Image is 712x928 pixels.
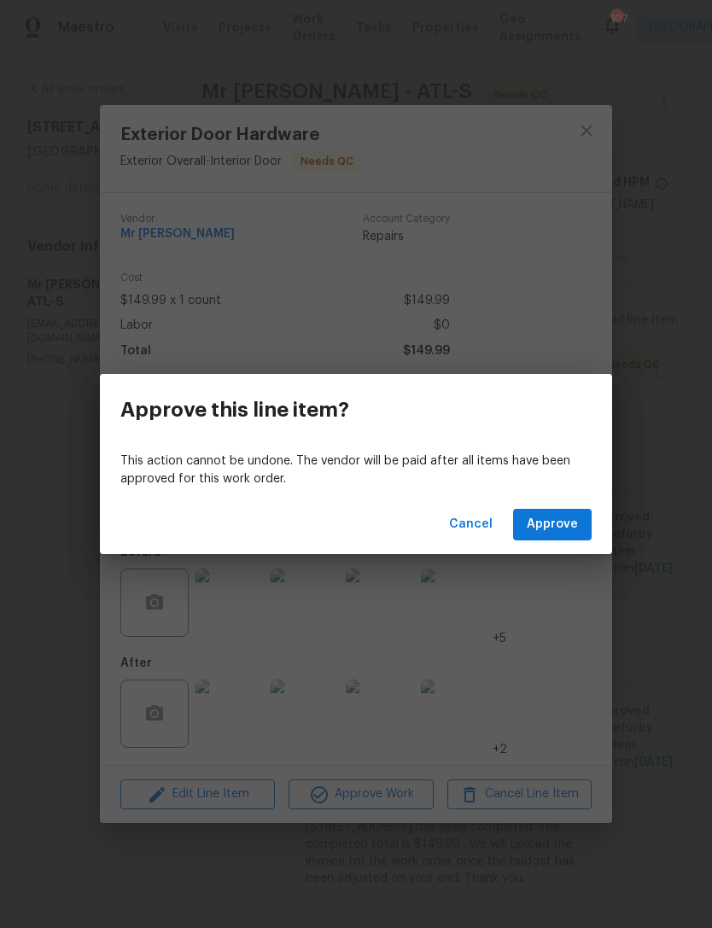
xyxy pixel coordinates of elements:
[442,509,499,540] button: Cancel
[449,514,493,535] span: Cancel
[120,452,592,488] p: This action cannot be undone. The vendor will be paid after all items have been approved for this...
[513,509,592,540] button: Approve
[120,398,349,422] h3: Approve this line item?
[527,514,578,535] span: Approve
